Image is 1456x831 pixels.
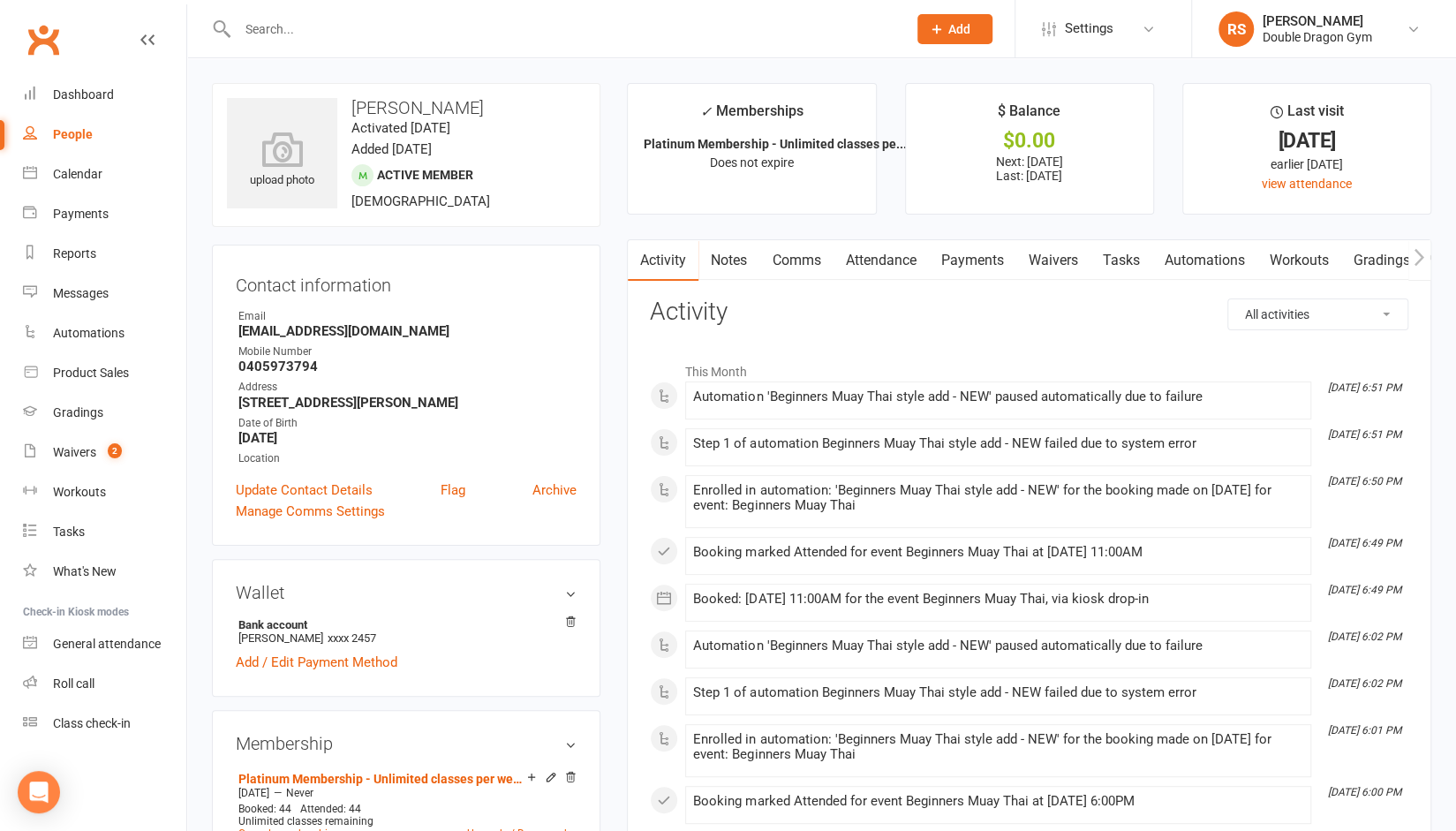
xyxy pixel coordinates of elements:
[1262,177,1352,191] a: view attendance
[53,127,93,141] div: People
[532,480,577,501] a: Archive
[693,638,1303,653] div: Automation 'Beginners Muay Thai style add - NEW' paused automatically due to failure
[1328,537,1401,549] i: [DATE] 6:49 PM
[693,794,1303,809] div: Booking marked Attended for event Beginners Muay Thai at [DATE] 6:00PM
[53,167,102,181] div: Calendar
[236,268,577,295] h3: Contact information
[23,155,186,194] a: Calendar
[238,815,373,827] span: Unlimited classes remaining
[700,103,712,120] i: ✓
[53,676,94,691] div: Roll call
[232,17,894,42] input: Search...
[1263,13,1372,29] div: [PERSON_NAME]
[227,132,337,190] div: upload photo
[238,430,577,446] strong: [DATE]
[23,353,186,393] a: Product Sales
[236,480,373,501] a: Update Contact Details
[23,393,186,433] a: Gradings
[1328,786,1401,798] i: [DATE] 6:00 PM
[998,100,1060,132] div: $ Balance
[238,359,577,374] strong: 0405973794
[693,545,1303,560] div: Booking marked Attended for event Beginners Muay Thai at [DATE] 11:00AM
[53,326,124,340] div: Automations
[238,395,577,411] strong: [STREET_ADDRESS][PERSON_NAME]
[650,298,1408,326] h3: Activity
[23,75,186,115] a: Dashboard
[928,240,1015,281] a: Payments
[1256,240,1340,281] a: Workouts
[53,207,109,221] div: Payments
[948,22,970,36] span: Add
[351,193,490,209] span: [DEMOGRAPHIC_DATA]
[238,415,577,432] div: Date of Birth
[23,472,186,512] a: Workouts
[238,787,269,799] span: [DATE]
[644,137,906,151] strong: Platinum Membership - Unlimited classes pe...
[351,120,450,136] time: Activated [DATE]
[1015,240,1090,281] a: Waivers
[23,512,186,552] a: Tasks
[1263,29,1372,45] div: Double Dragon Gym
[236,616,577,647] li: [PERSON_NAME]
[693,436,1303,451] div: Step 1 of automation Beginners Muay Thai style add - NEW failed due to system error
[833,240,928,281] a: Attendance
[351,141,432,157] time: Added [DATE]
[238,803,291,815] span: Booked: 44
[53,445,96,459] div: Waivers
[23,624,186,664] a: General attendance kiosk mode
[238,450,577,467] div: Location
[23,704,186,744] a: Class kiosk mode
[53,366,129,380] div: Product Sales
[23,194,186,234] a: Payments
[236,501,385,522] a: Manage Comms Settings
[1199,132,1415,150] div: [DATE]
[23,234,186,274] a: Reports
[238,323,577,339] strong: [EMAIL_ADDRESS][DOMAIN_NAME]
[23,664,186,704] a: Roll call
[759,240,833,281] a: Comms
[922,132,1137,150] div: $0.00
[1328,584,1401,596] i: [DATE] 6:49 PM
[1328,475,1401,487] i: [DATE] 6:50 PM
[238,379,577,396] div: Address
[236,652,397,673] a: Add / Edit Payment Method
[693,389,1303,404] div: Automation 'Beginners Muay Thai style add - NEW' paused automatically due to failure
[700,100,803,132] div: Memberships
[238,618,568,631] strong: Bank account
[693,483,1303,513] div: Enrolled in automation: 'Beginners Muay Thai style add - NEW' for the booking made on [DATE] for ...
[693,685,1303,700] div: Step 1 of automation Beginners Muay Thai style add - NEW failed due to system error
[922,155,1137,183] p: Next: [DATE] Last: [DATE]
[21,18,65,62] a: Clubworx
[238,344,577,360] div: Mobile Number
[227,98,585,117] h3: [PERSON_NAME]
[650,353,1408,382] li: This Month
[1328,382,1401,394] i: [DATE] 6:51 PM
[53,564,117,578] div: What's New
[234,786,577,800] div: —
[18,771,60,813] div: Open Intercom Messenger
[693,732,1303,762] div: Enrolled in automation: 'Beginners Muay Thai style add - NEW' for the booking made on [DATE] for ...
[1328,724,1401,737] i: [DATE] 6:01 PM
[710,155,794,170] span: Does not expire
[53,637,161,651] div: General attendance
[23,433,186,472] a: Waivers 2
[1199,155,1415,174] div: earlier [DATE]
[53,525,85,539] div: Tasks
[236,734,577,753] h3: Membership
[1328,428,1401,441] i: [DATE] 6:51 PM
[53,485,106,499] div: Workouts
[53,716,131,730] div: Class check-in
[1151,240,1256,281] a: Automations
[236,583,577,602] h3: Wallet
[286,787,313,799] span: Never
[1065,9,1113,49] span: Settings
[238,308,577,325] div: Email
[300,803,361,815] span: Attended: 44
[23,274,186,314] a: Messages
[23,115,186,155] a: People
[108,443,122,458] span: 2
[1328,677,1401,690] i: [DATE] 6:02 PM
[628,240,698,281] a: Activity
[698,240,759,281] a: Notes
[1218,11,1254,47] div: RS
